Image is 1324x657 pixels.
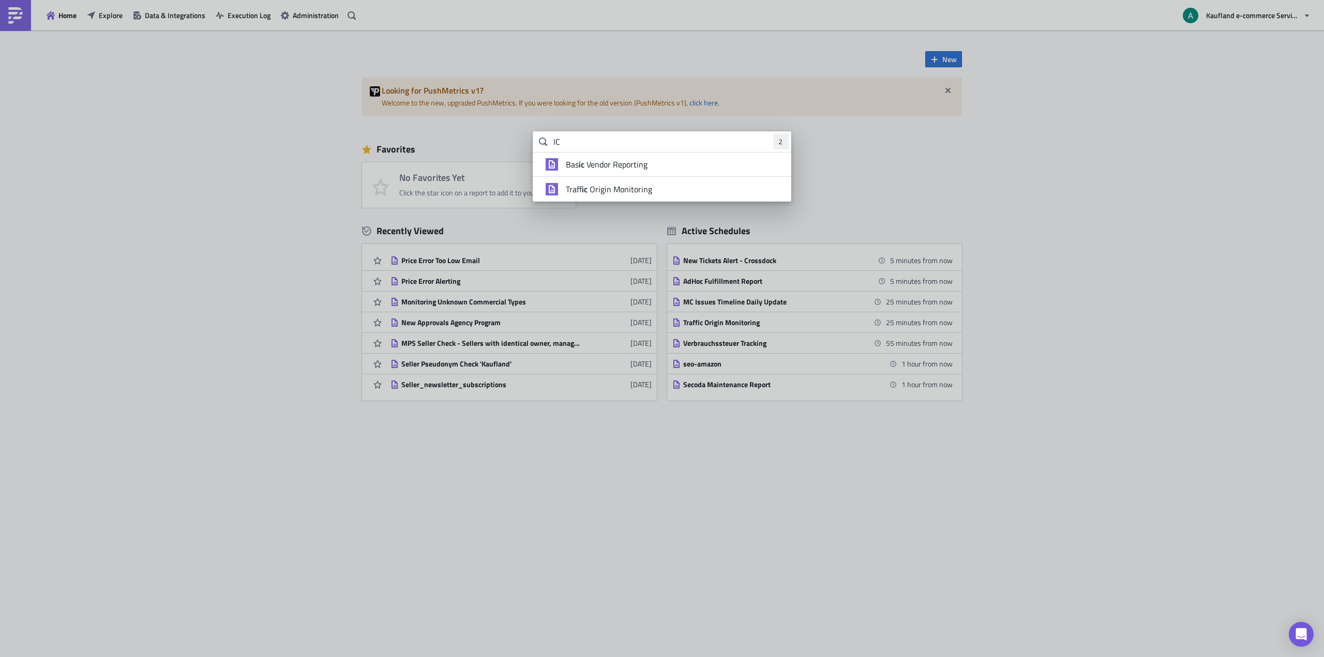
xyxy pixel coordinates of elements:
[566,159,648,170] span: Bas Vendor Reporting
[566,184,652,194] span: Traff Origin Monitoring
[1289,622,1314,647] div: Open Intercom Messenger
[582,183,590,195] strong: ic
[533,131,791,152] input: Search for reports...
[778,136,784,147] span: 2
[579,158,586,171] strong: ic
